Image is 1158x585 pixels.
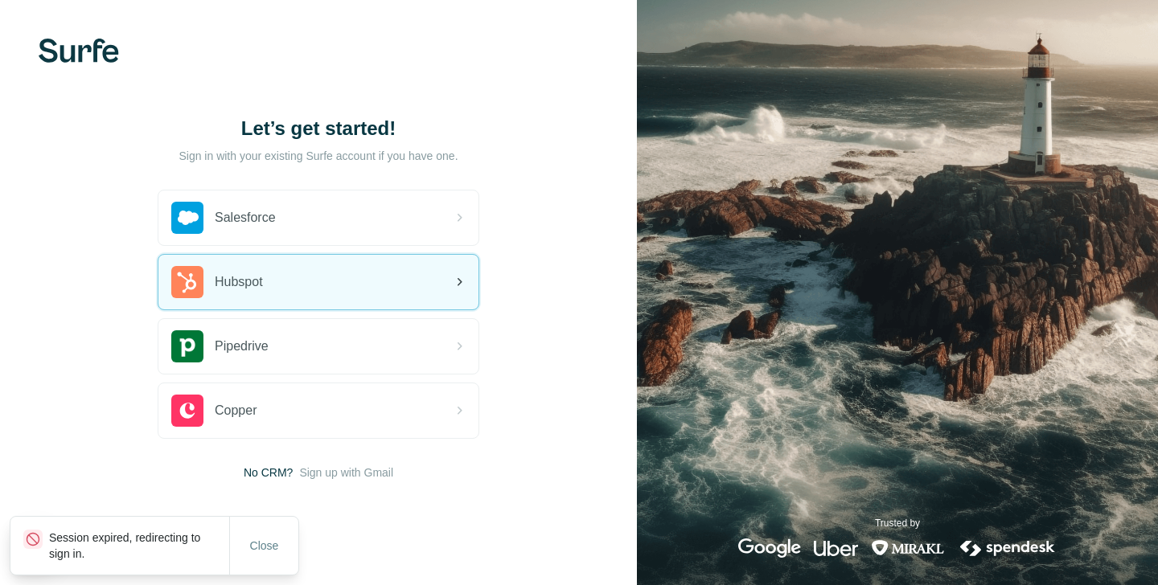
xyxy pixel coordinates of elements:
button: Sign up with Gmail [299,464,393,481]
img: salesforce's logo [171,202,203,234]
span: Salesforce [215,208,276,227]
img: google's logo [738,538,801,558]
img: copper's logo [171,395,203,427]
img: mirakl's logo [871,538,945,558]
span: Hubspot [215,272,263,292]
span: Close [250,538,279,554]
span: Copper [215,401,257,420]
p: Session expired, redirecting to sign in. [49,530,229,562]
h1: Let’s get started! [158,116,479,141]
img: spendesk's logo [958,538,1057,558]
img: hubspot's logo [171,266,203,298]
img: Surfe's logo [39,39,119,63]
img: uber's logo [814,538,858,558]
button: Close [239,531,290,560]
span: Pipedrive [215,337,269,356]
p: Sign in with your existing Surfe account if you have one. [179,148,458,164]
span: No CRM? [244,464,293,481]
img: pipedrive's logo [171,330,203,362]
p: Trusted by [875,516,920,530]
